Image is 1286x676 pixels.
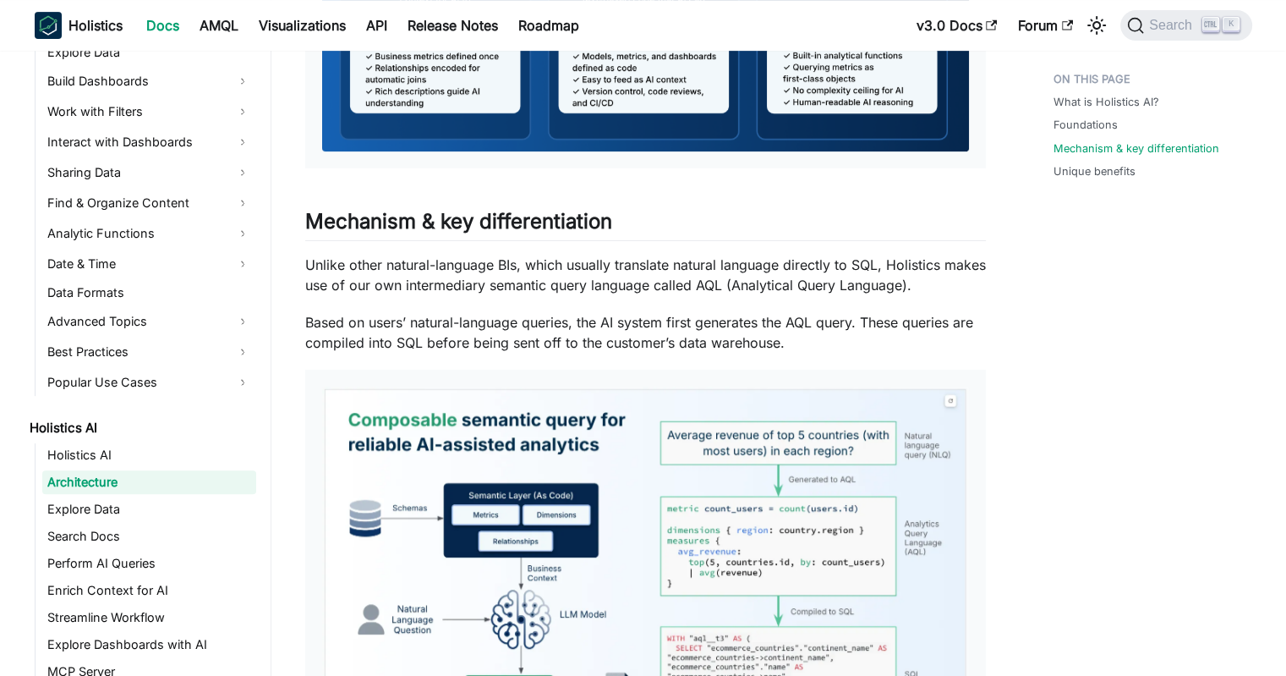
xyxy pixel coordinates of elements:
a: Holistics AI [42,443,256,467]
a: Release Notes [397,12,508,39]
p: Unlike other natural-language BIs, which usually translate natural language directly to SQL, Holi... [305,255,986,295]
a: HolisticsHolistics [35,12,123,39]
a: Perform AI Queries [42,552,256,575]
kbd: K [1223,17,1239,32]
a: Interact with Dashboards [42,129,256,156]
h2: Mechanism & key differentiation [305,209,986,241]
a: Visualizations [249,12,356,39]
button: Search (Ctrl+K) [1120,10,1251,41]
a: Unique benefits [1053,163,1136,179]
a: API [356,12,397,39]
a: Search Docs [42,525,256,548]
button: Switch between dark and light mode (currently light mode) [1083,12,1110,39]
a: Data Formats [42,281,256,305]
nav: Docs sidebar [18,51,271,676]
span: Search [1144,18,1202,33]
a: Mechanism & key differentiation [1053,140,1219,157]
a: Streamline Workflow [42,606,256,629]
a: Forum [1008,12,1083,39]
a: Explore Dashboards with AI [42,633,256,657]
a: Popular Use Cases [42,369,256,396]
a: Date & Time [42,250,256,278]
a: Explore Data [42,41,256,64]
a: Enrich Context for AI [42,579,256,602]
a: AMQL [189,12,249,39]
a: Best Practices [42,338,256,365]
p: Based on users’ natural-language queries, the AI system first generates the AQL query. These quer... [305,312,986,353]
a: Advanced Topics [42,308,256,335]
a: Find & Organize Content [42,190,256,217]
a: Work with Filters [42,98,256,125]
a: Architecture [42,470,256,494]
a: v3.0 Docs [906,12,1008,39]
img: Holistics [35,12,62,39]
a: Analytic Functions [42,220,256,247]
a: Holistics AI [25,416,256,440]
a: Explore Data [42,497,256,521]
a: Foundations [1053,117,1118,133]
a: Docs [136,12,189,39]
a: Roadmap [508,12,589,39]
a: Build Dashboards [42,68,256,95]
b: Holistics [68,15,123,36]
a: What is Holistics AI? [1053,94,1159,110]
a: Sharing Data [42,159,256,186]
